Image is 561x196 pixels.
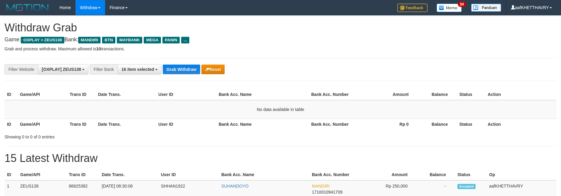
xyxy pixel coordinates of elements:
[5,119,18,130] th: ID
[312,184,330,188] span: MANDIRI
[457,119,485,130] th: Status
[5,37,556,43] h4: Game: Bank:
[38,64,88,74] button: [OXPLAY] ZEUS138
[5,169,18,180] th: ID
[471,4,501,12] img: panduan.png
[162,37,180,43] span: PANIN
[163,65,200,74] button: Grab Withdraw
[485,89,556,100] th: Action
[201,65,225,74] button: Reset
[117,37,142,43] span: MAYBANK
[96,119,156,130] th: Date Trans.
[418,119,457,130] th: Balance
[159,169,219,180] th: User ID
[18,169,66,180] th: Game/API
[5,89,18,100] th: ID
[309,89,359,100] th: Bank Acc. Number
[455,169,487,180] th: Status
[309,119,359,130] th: Bank Acc. Number
[181,37,189,43] span: ...
[78,37,101,43] span: MANDIRI
[359,89,418,100] th: Amount
[102,37,115,43] span: BTN
[397,4,428,12] img: Feedback.jpg
[5,100,556,119] td: No data available in table
[312,190,342,194] span: Copy 1710010941709 to clipboard
[219,169,309,180] th: Bank Acc. Name
[96,46,101,51] strong: 10
[156,119,216,130] th: User ID
[117,64,162,74] button: 16 item selected
[216,89,309,100] th: Bank Acc. Name
[457,184,476,189] span: Accepted
[21,37,64,43] span: OXPLAY > ZEUS138
[457,89,485,100] th: Status
[90,64,117,74] div: Filter Bank
[67,89,96,100] th: Trans ID
[5,3,50,12] img: MOTION_logo.png
[487,169,556,180] th: Op
[5,152,556,164] h1: 15 Latest Withdraw
[66,169,99,180] th: Trans ID
[5,64,38,74] div: Filter Website
[309,169,359,180] th: Bank Acc. Number
[18,119,67,130] th: Game/API
[5,46,556,52] p: Grab and process withdraw. Maximum allowed is transactions.
[156,89,216,100] th: User ID
[216,119,309,130] th: Bank Acc. Name
[458,2,466,7] span: 34
[417,169,455,180] th: Balance
[42,67,81,72] span: [OXPLAY] ZEUS138
[18,89,67,100] th: Game/API
[5,131,229,140] div: Showing 0 to 0 of 0 entries
[359,169,417,180] th: Amount
[437,4,462,12] img: Button%20Memo.svg
[485,119,556,130] th: Action
[96,89,156,100] th: Date Trans.
[67,119,96,130] th: Trans ID
[99,169,159,180] th: Date Trans.
[221,184,248,188] a: SUHANDOYO
[144,37,161,43] span: MEGA
[418,89,457,100] th: Balance
[5,22,556,34] h1: Withdraw Grab
[359,119,418,130] th: Rp 0
[121,67,154,72] span: 16 item selected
